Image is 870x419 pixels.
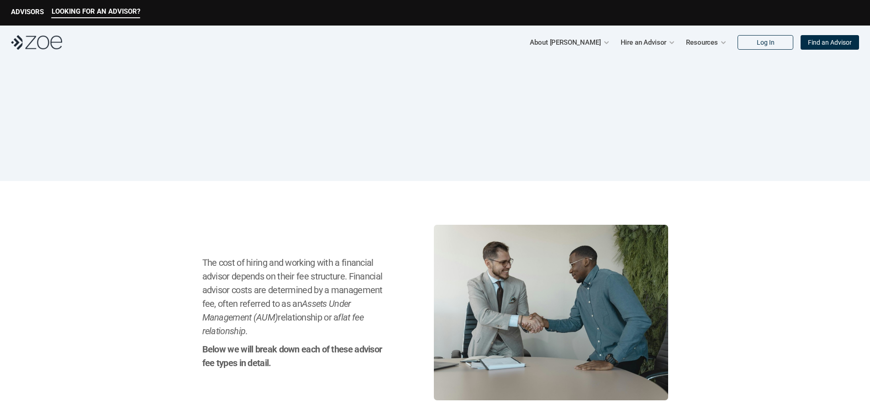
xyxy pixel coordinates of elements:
p: Resources [686,36,718,49]
p: Hire an Advisor [621,36,667,49]
a: Log In [738,35,793,50]
p: About [PERSON_NAME] [530,36,601,49]
a: Find an Advisor [801,35,859,50]
h2: The cost of hiring and working with a financial advisor depends on their fee structure. Financial... [202,256,388,338]
p: Find an Advisor [808,39,852,47]
em: Assets Under Management (AUM) [202,298,353,323]
p: Log In [757,39,775,47]
p: ADVISORS [11,8,44,16]
em: flat fee relationship [202,312,366,336]
h1: How Much Does a Financial Advisor Cost? [220,105,650,135]
h2: Below we will break down each of these advisor fee types in detail. [202,342,388,370]
p: LOOKING FOR AN ADVISOR? [52,7,140,16]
